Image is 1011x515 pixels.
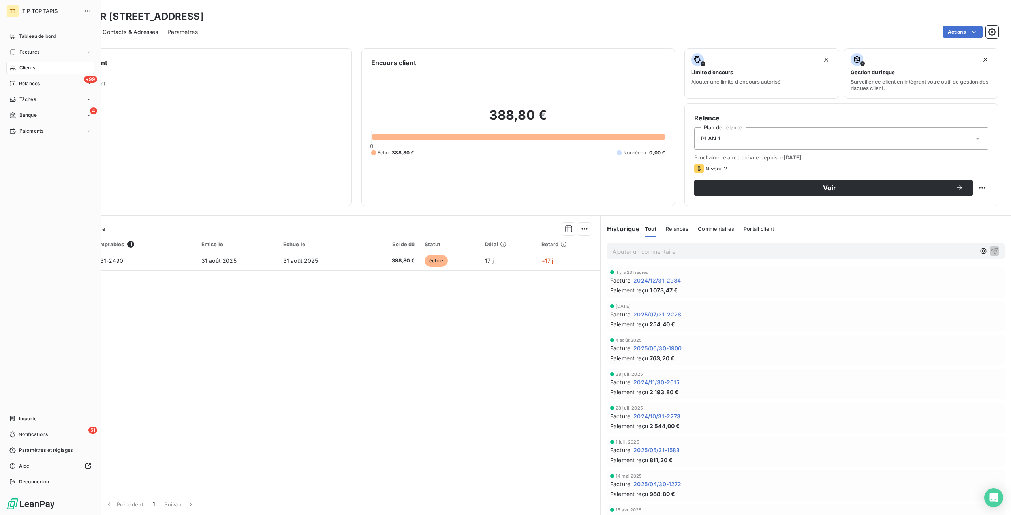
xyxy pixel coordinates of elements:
[370,143,373,149] span: 0
[541,257,554,264] span: +17 j
[610,456,648,464] span: Paiement reçu
[167,28,198,36] span: Paramètres
[616,372,643,376] span: 28 juil. 2025
[851,69,895,75] span: Gestion du risque
[650,422,680,430] span: 2 544,00 €
[704,185,955,191] span: Voir
[610,388,648,396] span: Paiement reçu
[160,496,199,513] button: Suivant
[645,226,657,232] span: Tout
[148,496,160,513] button: 1
[378,149,389,156] span: Échu
[425,255,448,267] span: échue
[283,257,318,264] span: 31 août 2025
[371,58,416,67] h6: Encours client
[64,81,342,92] span: Propriétés Client
[90,107,97,114] span: 4
[283,241,355,247] div: Échue le
[650,354,675,362] span: 763,20 €
[694,154,988,161] span: Prochaine relance prévue depuis le
[616,338,642,343] span: 4 août 2025
[666,226,688,232] span: Relances
[19,431,48,438] span: Notifications
[541,241,596,247] div: Retard
[650,490,675,498] span: 988,80 €
[19,96,36,103] span: Tâches
[100,496,148,513] button: Précédent
[610,354,648,362] span: Paiement reçu
[744,226,774,232] span: Portail client
[633,480,681,488] span: 2025/04/30-1272
[19,80,40,87] span: Relances
[610,286,648,294] span: Paiement reçu
[984,488,1003,507] div: Open Intercom Messenger
[19,49,39,56] span: Factures
[701,135,720,142] span: PLAN 1
[633,446,680,454] span: 2025/05/31-1588
[610,276,632,285] span: Facture :
[201,241,274,247] div: Émise le
[633,310,681,318] span: 2025/07/31-2228
[616,508,642,512] span: 15 avr. 2025
[650,320,675,328] span: 254,40 €
[485,257,494,264] span: 17 j
[84,76,97,83] span: +99
[22,8,79,14] span: TIP TOP TAPIS
[19,415,36,422] span: Imports
[601,224,640,234] h6: Historique
[19,112,37,119] span: Banque
[694,180,973,196] button: Voir
[616,440,639,444] span: 1 juil. 2025
[19,478,49,485] span: Déconnexion
[691,79,781,85] span: Ajouter une limite d’encours autorisé
[19,64,35,71] span: Clients
[365,257,415,265] span: 388,80 €
[425,241,476,247] div: Statut
[19,463,30,470] span: Aide
[610,412,632,420] span: Facture :
[694,113,988,123] h6: Relance
[610,422,648,430] span: Paiement reçu
[616,304,631,309] span: [DATE]
[19,127,43,135] span: Paiements
[691,69,733,75] span: Limite d’encours
[616,406,643,410] span: 28 juil. 2025
[698,226,734,232] span: Commentaires
[684,48,839,99] button: Limite d’encoursAjouter une limite d’encours autorisé
[633,276,681,285] span: 2024/12/31-2934
[844,48,998,99] button: Gestion du risqueSurveiller ce client en intégrant votre outil de gestion des risques client.
[623,149,646,156] span: Non-échu
[610,320,648,328] span: Paiement reçu
[650,456,673,464] span: 811,20 €
[75,241,192,248] div: Pièces comptables
[70,9,204,24] h3: FL CUIR [STREET_ADDRESS]
[633,378,679,386] span: 2024/11/30-2615
[610,490,648,498] span: Paiement reçu
[650,388,679,396] span: 2 193,80 €
[610,344,632,352] span: Facture :
[610,446,632,454] span: Facture :
[6,498,55,510] img: Logo LeanPay
[6,460,94,472] a: Aide
[127,241,134,248] span: 1
[784,154,801,161] span: [DATE]
[153,500,155,508] span: 1
[88,427,97,434] span: 51
[19,447,73,454] span: Paramètres et réglages
[851,79,992,91] span: Surveiller ce client en intégrant votre outil de gestion des risques client.
[633,344,682,352] span: 2025/06/30-1900
[48,58,342,67] h6: Informations client
[19,33,56,40] span: Tableau de bord
[616,474,642,478] span: 14 mai 2025
[610,378,632,386] span: Facture :
[705,165,727,172] span: Niveau 2
[616,270,648,275] span: il y a 23 heures
[392,149,414,156] span: 388,80 €
[650,286,678,294] span: 1 073,47 €
[485,241,532,247] div: Délai
[103,28,158,36] span: Contacts & Adresses
[365,241,415,247] div: Solde dû
[6,5,19,17] div: TT
[943,26,983,38] button: Actions
[201,257,237,264] span: 31 août 2025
